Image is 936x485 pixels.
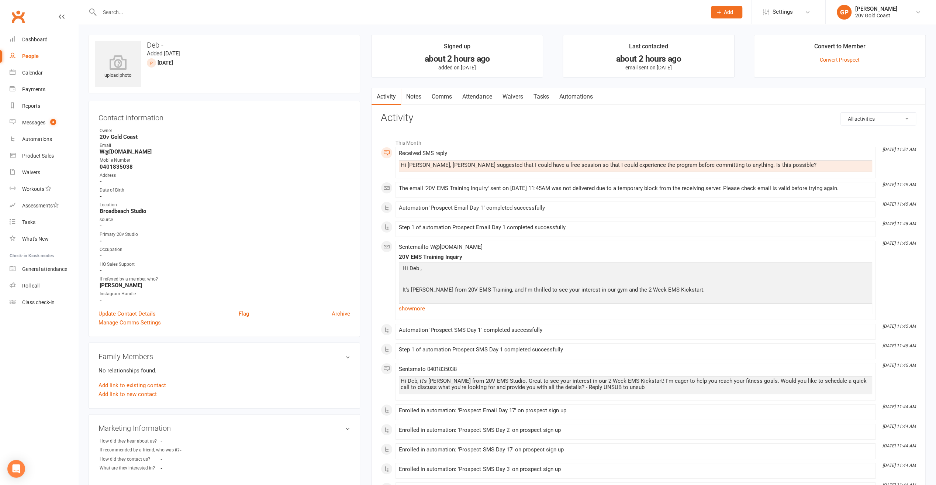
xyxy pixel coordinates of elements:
[100,290,350,297] div: Instagram Handle
[160,457,203,462] strong: -
[10,231,78,247] a: What's New
[100,193,350,200] strong: -
[100,447,180,454] div: If recommended by a friend, who was it?
[401,264,870,275] p: Hi Deb ,
[100,252,350,259] strong: -
[100,172,350,179] div: Address
[711,6,742,18] button: Add
[10,131,78,148] a: Automations
[100,187,350,194] div: Date of Birth
[95,55,141,79] div: upload photo
[10,278,78,294] a: Roll call
[401,285,870,296] p: It's [PERSON_NAME] from 20V EMS Training, and I'm thrilled to see your interest in our gym and th...
[99,390,157,399] a: Add link to new contact
[22,153,54,159] div: Product Sales
[99,352,350,361] h3: Family Members
[22,169,40,175] div: Waivers
[10,164,78,181] a: Waivers
[22,283,39,289] div: Roll call
[554,88,598,105] a: Automations
[22,120,45,125] div: Messages
[97,7,701,17] input: Search...
[401,378,870,391] div: Hi Deb, it's [PERSON_NAME] from 20V EMS Studio. Great to see your interest in our 2 Week EMS Kick...
[100,164,350,170] strong: 0401835038
[399,244,483,250] span: Sent email to W@[DOMAIN_NAME]
[22,186,44,192] div: Workouts
[99,111,350,122] h3: Contact information
[10,114,78,131] a: Messages 4
[22,70,43,76] div: Calendar
[399,254,872,260] div: 20V EMS Training Inquiry
[22,219,35,225] div: Tasks
[820,57,860,63] a: Convert Prospect
[399,185,872,192] div: The email '20V EMS Training Inquiry' sent on [DATE] 11:45AM was not delivered due to a temporary ...
[883,221,916,226] i: [DATE] 11:45 AM
[100,438,160,445] div: How did they hear about us?
[10,181,78,197] a: Workouts
[399,427,872,433] div: Enrolled in automation: 'Prospect SMS Day 2' on prospect sign up
[160,465,203,471] strong: -
[401,162,870,168] div: Hi [PERSON_NAME], [PERSON_NAME] suggested that I could have a free session so that I could experi...
[10,197,78,214] a: Assessments
[814,42,866,55] div: Convert to Member
[399,224,872,231] div: Step 1 of automation Prospect Email Day 1 completed successfully
[22,37,48,42] div: Dashboard
[100,282,350,289] strong: [PERSON_NAME]
[100,246,350,253] div: Occupation
[100,465,160,472] div: What are they interested in?
[378,65,536,70] p: added on [DATE]
[837,5,852,20] div: GP
[100,297,350,303] strong: -
[570,65,728,70] p: email sent on [DATE]
[10,98,78,114] a: Reports
[100,456,160,463] div: How did they contact us?
[10,65,78,81] a: Calendar
[401,88,426,105] a: Notes
[22,103,40,109] div: Reports
[883,404,916,409] i: [DATE] 11:44 AM
[399,303,872,314] a: show more
[100,267,350,274] strong: -
[10,261,78,278] a: General attendance kiosk mode
[100,223,350,229] strong: -
[457,88,497,105] a: Attendance
[883,147,916,152] i: [DATE] 11:51 AM
[7,460,25,478] div: Open Intercom Messenger
[883,202,916,207] i: [DATE] 11:45 AM
[22,86,45,92] div: Payments
[100,216,350,223] div: source
[10,81,78,98] a: Payments
[100,142,350,149] div: Email
[883,241,916,246] i: [DATE] 11:45 AM
[444,42,470,55] div: Signed up
[399,205,872,211] div: Automation 'Prospect Email Day 1' completed successfully
[399,150,872,156] div: Received SMS reply
[50,119,56,125] span: 4
[100,238,350,244] strong: -
[332,309,350,318] a: Archive
[100,202,350,209] div: Location
[855,6,897,12] div: [PERSON_NAME]
[528,88,554,105] a: Tasks
[158,60,173,66] span: [DATE]
[100,134,350,140] strong: 20v Gold Coast
[100,178,350,185] strong: -
[570,55,728,63] div: about 2 hours ago
[883,343,916,348] i: [DATE] 11:45 AM
[99,424,350,432] h3: Marketing Information
[378,55,536,63] div: about 2 hours ago
[100,127,350,134] div: Owner
[399,366,457,372] span: Sent sms to 0401835038
[100,261,350,268] div: HQ Sales Support
[180,448,222,453] strong: -
[100,231,350,238] div: Primary 20v Studio
[22,203,59,209] div: Assessments
[9,7,27,26] a: Clubworx
[10,214,78,231] a: Tasks
[100,208,350,214] strong: Broadbeach Studio
[372,88,401,105] a: Activity
[99,309,156,318] a: Update Contact Details
[724,9,733,15] span: Add
[399,407,872,414] div: Enrolled in automation: 'Prospect Email Day 17' on prospect sign up
[399,447,872,453] div: Enrolled in automation: 'Prospect SMS Day 17' on prospect sign up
